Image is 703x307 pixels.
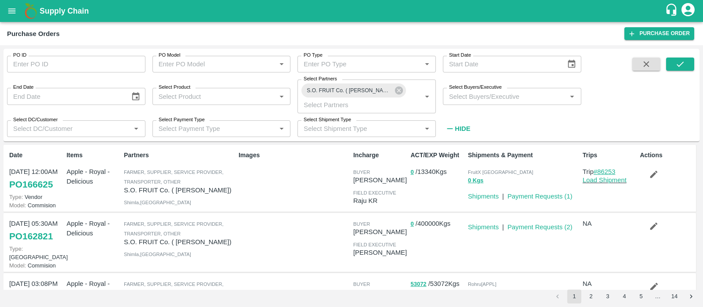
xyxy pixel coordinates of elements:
button: page 1 [567,289,581,303]
span: FruitX [GEOGRAPHIC_DATA] [468,170,533,175]
p: ACT/EXP Weight [410,151,464,160]
span: Type: [9,246,23,252]
p: Items [66,151,120,160]
span: S.O. FRUIT Co. ( [PERSON_NAME])-[PERSON_NAME], Shimla-7807720600 [301,86,397,95]
button: Go to page 3 [601,289,615,303]
div: account of current user [680,2,696,20]
button: Open [421,123,433,134]
label: Select DC/Customer [13,116,58,123]
span: Farmer, Supplier, Service Provider, Transporter, Other [124,221,224,236]
button: open drawer [2,1,22,21]
input: Select Partners [300,99,407,110]
div: | [499,219,504,232]
button: Open [276,58,287,70]
p: Commision [9,201,63,209]
div: Purchase Orders [7,28,60,40]
div: S.O. FRUIT Co. ( [PERSON_NAME])-[PERSON_NAME], Shimla-7807720600 [301,83,406,98]
span: Model: [9,262,26,269]
p: [PERSON_NAME] [353,227,407,237]
p: [PERSON_NAME] [353,248,407,257]
b: Supply Chain [40,7,89,15]
p: Incharge [353,151,407,160]
span: field executive [353,190,396,195]
p: [DATE] 03:08PM [9,279,63,289]
p: Partners [124,151,235,160]
p: Actions [640,151,693,160]
input: End Date [7,88,124,105]
button: Open [276,91,287,102]
label: End Date [13,84,33,91]
p: [GEOGRAPHIC_DATA] [9,245,63,261]
input: Enter PO Type [300,58,407,70]
a: Supply Chain [40,5,665,17]
p: Trip [583,167,636,177]
input: Start Date [443,56,560,72]
label: Select Partners [304,76,337,83]
div: | [499,188,504,201]
p: Raju KR [353,196,407,206]
a: Purchase Order [624,27,694,40]
div: … [651,293,665,301]
label: Select Buyers/Executive [449,84,502,91]
input: Select DC/Customer [10,123,128,134]
span: Shimla , [GEOGRAPHIC_DATA] [124,200,191,205]
button: 0 Kgs [468,176,483,186]
label: PO Model [159,52,181,59]
a: Payment Requests (1) [507,193,573,200]
a: Shipments [468,193,499,200]
p: Vendor [9,193,63,201]
a: PO116339 [9,289,53,305]
img: logo [22,2,40,20]
button: Open [421,58,433,70]
p: Trips [583,151,636,160]
p: [PERSON_NAME] [353,175,407,185]
span: Model: [9,202,26,209]
p: [DATE] 12:00AM [9,167,63,177]
label: Select Shipment Type [304,116,351,123]
button: Go to next page [684,289,698,303]
button: Open [130,123,142,134]
span: Farmer, Supplier, Service Provider, Transporter, Other [124,170,224,184]
span: Farmer, Supplier, Service Provider, Transporter, Other [124,282,224,296]
span: buyer [353,221,370,227]
a: Load Shipment [583,177,627,184]
a: #86253 [594,168,616,175]
input: Select Product [155,90,274,102]
a: PO162821 [9,228,53,244]
p: NA [583,219,636,228]
span: field executive [353,242,396,247]
span: buyer [353,170,370,175]
span: Rohru[APPL] [468,282,496,287]
span: Type: [9,194,23,200]
input: Select Payment Type [155,123,262,134]
button: Go to page 14 [667,289,681,303]
label: Select Product [159,84,190,91]
button: Choose date [127,88,144,105]
p: Apple - Royal - Delicious [66,279,120,299]
nav: pagination navigation [549,289,699,303]
p: [DATE] 05:30AM [9,219,63,228]
span: buyer [353,282,370,287]
input: Select Shipment Type [300,123,419,134]
p: Images [239,151,350,160]
a: PO166625 [9,177,53,192]
div: customer-support [665,3,680,19]
p: [PERSON_NAME] [353,288,407,297]
button: Hide [443,121,473,136]
label: Select Payment Type [159,116,205,123]
button: 53072 [410,279,426,289]
p: S.O. FRUIT Co. ( [PERSON_NAME]) [124,185,235,195]
p: Apple - Royal - Delicious [66,219,120,238]
a: Payment Requests (2) [507,224,573,231]
p: / 53072 Kgs [410,279,464,289]
button: 0 [410,167,413,177]
button: 53072 Kgs [468,288,496,298]
p: Commision [9,261,63,270]
button: Open [421,91,433,102]
button: Choose date [563,56,580,72]
input: Select Buyers/Executive [446,90,564,102]
label: PO Type [304,52,323,59]
p: Apple - Royal - Delicious [66,167,120,187]
button: Open [566,91,578,102]
span: Shimla , [GEOGRAPHIC_DATA] [124,252,191,257]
